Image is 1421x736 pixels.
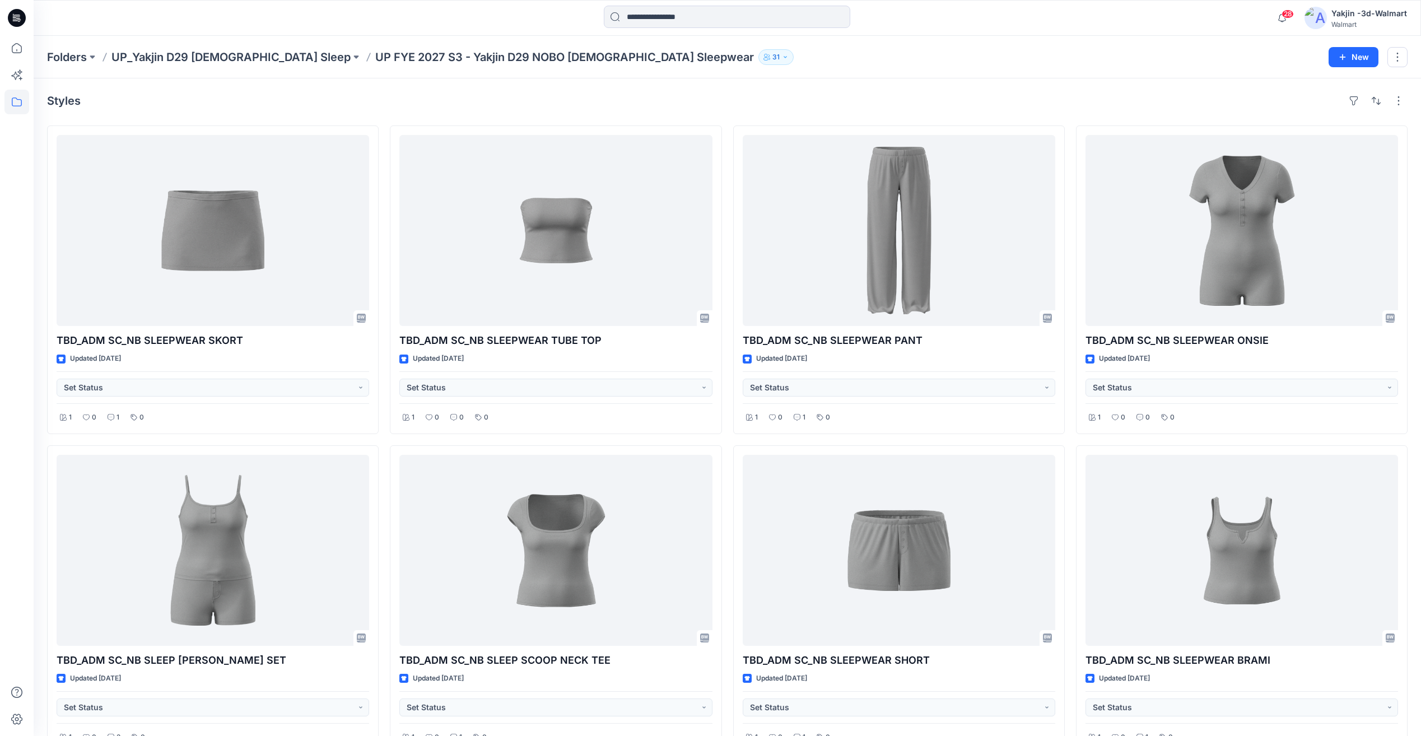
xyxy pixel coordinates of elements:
[57,135,369,326] a: TBD_ADM SC_NB SLEEPWEAR SKORT
[743,333,1055,348] p: TBD_ADM SC_NB SLEEPWEAR PANT
[117,412,119,423] p: 1
[69,412,72,423] p: 1
[399,333,712,348] p: TBD_ADM SC_NB SLEEPWEAR TUBE TOP
[92,412,96,423] p: 0
[139,412,144,423] p: 0
[755,412,758,423] p: 1
[412,412,414,423] p: 1
[756,353,807,365] p: Updated [DATE]
[1282,10,1294,18] span: 28
[826,412,830,423] p: 0
[1329,47,1378,67] button: New
[111,49,351,65] a: UP_Yakjin D29 [DEMOGRAPHIC_DATA] Sleep
[459,412,464,423] p: 0
[47,49,87,65] a: Folders
[399,455,712,646] a: TBD_ADM SC_NB SLEEP SCOOP NECK TEE
[743,455,1055,646] a: TBD_ADM SC_NB SLEEPWEAR SHORT
[57,455,369,646] a: TBD_ADM SC_NB SLEEP CAMI BOXER SET
[1304,7,1327,29] img: avatar
[413,673,464,684] p: Updated [DATE]
[484,412,488,423] p: 0
[1170,412,1175,423] p: 0
[1085,653,1398,668] p: TBD_ADM SC_NB SLEEPWEAR BRAMI
[1331,7,1407,20] div: Yakjin -3d-Walmart
[70,673,121,684] p: Updated [DATE]
[803,412,805,423] p: 1
[743,653,1055,668] p: TBD_ADM SC_NB SLEEPWEAR SHORT
[399,135,712,326] a: TBD_ADM SC_NB SLEEPWEAR TUBE TOP
[1121,412,1125,423] p: 0
[413,353,464,365] p: Updated [DATE]
[756,673,807,684] p: Updated [DATE]
[57,333,369,348] p: TBD_ADM SC_NB SLEEPWEAR SKORT
[375,49,754,65] p: UP FYE 2027 S3 - Yakjin D29 NOBO [DEMOGRAPHIC_DATA] Sleepwear
[70,353,121,365] p: Updated [DATE]
[47,94,81,108] h4: Styles
[1085,135,1398,326] a: TBD_ADM SC_NB SLEEPWEAR ONSIE
[435,412,439,423] p: 0
[743,135,1055,326] a: TBD_ADM SC_NB SLEEPWEAR PANT
[772,51,780,63] p: 31
[1099,353,1150,365] p: Updated [DATE]
[1145,412,1150,423] p: 0
[778,412,782,423] p: 0
[1331,20,1407,29] div: Walmart
[1085,333,1398,348] p: TBD_ADM SC_NB SLEEPWEAR ONSIE
[57,653,369,668] p: TBD_ADM SC_NB SLEEP [PERSON_NAME] SET
[399,653,712,668] p: TBD_ADM SC_NB SLEEP SCOOP NECK TEE
[1085,455,1398,646] a: TBD_ADM SC_NB SLEEPWEAR BRAMI
[1098,412,1101,423] p: 1
[1099,673,1150,684] p: Updated [DATE]
[758,49,794,65] button: 31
